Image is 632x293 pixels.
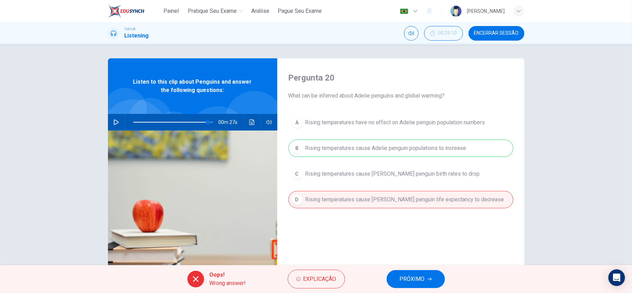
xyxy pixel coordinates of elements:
[185,5,246,17] button: Pratique seu exame
[210,279,246,287] span: Wrong answer!
[387,270,445,288] button: PRÓXIMO
[400,274,425,284] span: PRÓXIMO
[108,4,160,18] a: EduSynch logo
[404,26,419,41] div: Silenciar
[163,7,179,15] span: Painel
[469,26,524,41] button: Encerrar Sessão
[608,269,625,286] div: Open Intercom Messenger
[210,271,246,279] span: Oops!
[438,31,457,36] span: 00:29:10
[108,4,144,18] img: EduSynch logo
[125,32,149,40] h1: Listening
[275,5,325,17] button: Pague Seu Exame
[125,27,136,32] span: TOEFL®
[248,5,272,17] button: Análise
[288,72,513,83] h4: Pergunta 20
[130,78,255,94] span: Listen to this clip about Penguins and answer the following questions:
[246,114,258,131] button: Clique para ver a transcrição do áudio
[450,6,462,17] img: Profile picture
[160,5,182,17] button: Painel
[303,274,336,284] span: Explicação
[288,270,345,288] button: Explicação
[288,92,513,100] span: What can be inferred about Adelie penguins and global warming?
[467,7,505,15] div: [PERSON_NAME]
[251,7,269,15] span: Análise
[400,9,408,14] img: pt
[219,114,243,131] span: 00m 27s
[278,7,322,15] span: Pague Seu Exame
[424,26,463,41] div: Esconder
[424,26,463,41] button: 00:29:10
[474,31,519,36] span: Encerrar Sessão
[188,7,237,15] span: Pratique seu exame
